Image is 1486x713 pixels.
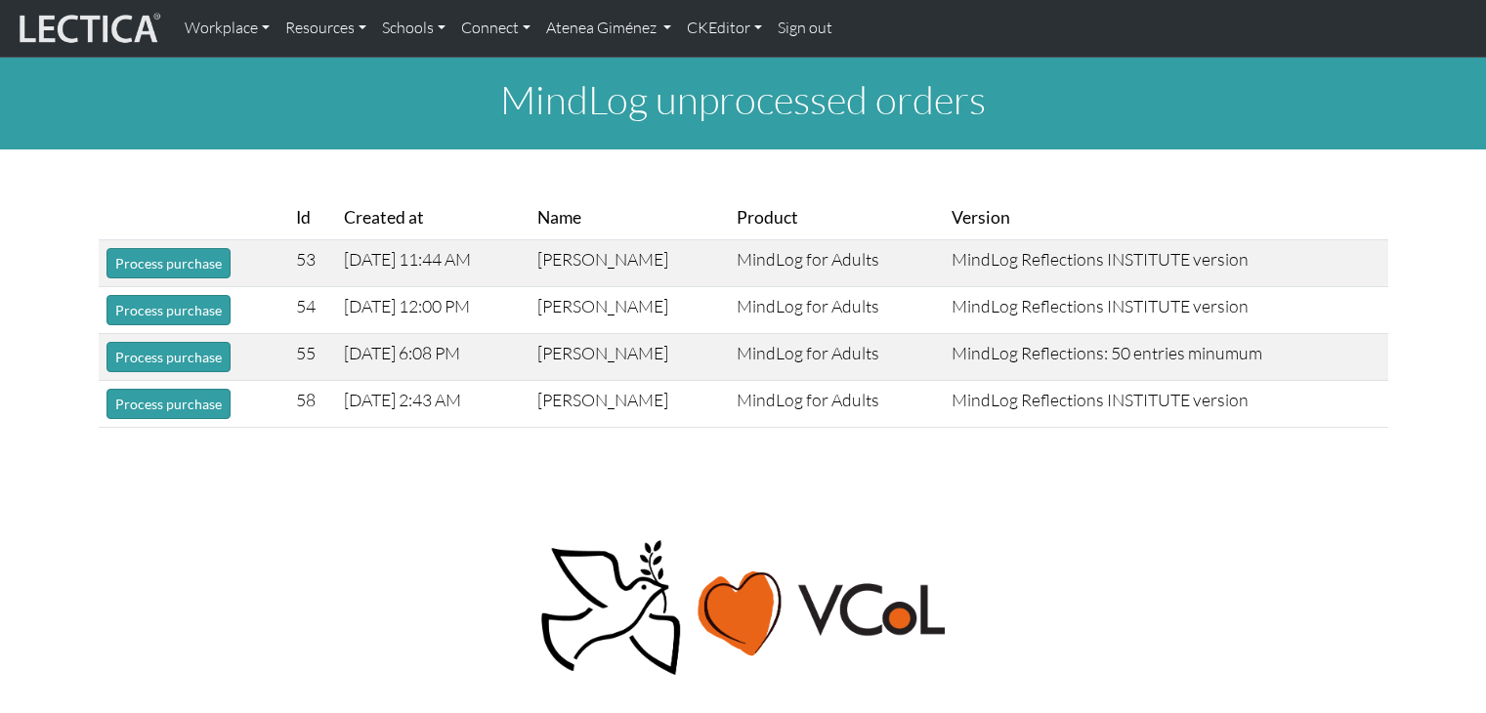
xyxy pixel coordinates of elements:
td: [DATE] 11:44 AM [336,240,530,287]
td: 53 [288,240,336,287]
td: [DATE] 6:08 PM [336,334,530,381]
a: Schools [374,8,453,49]
td: [PERSON_NAME] [530,240,729,287]
button: Process purchase [106,342,231,372]
button: Process purchase [106,389,231,419]
th: Product [729,196,944,240]
td: MindLog for Adults [729,381,944,428]
td: 58 [288,381,336,428]
button: Process purchase [106,248,231,278]
button: Process purchase [106,295,231,325]
th: Name [530,196,729,240]
td: [PERSON_NAME] [530,381,729,428]
td: MindLog for Adults [729,240,944,287]
td: MindLog for Adults [729,334,944,381]
th: Created at [336,196,530,240]
img: Peace, love, VCoL [534,537,953,679]
td: MindLog Reflections INSTITUTE version [944,287,1387,334]
td: MindLog Reflections INSTITUTE version [944,381,1387,428]
a: CKEditor [679,8,770,49]
th: Version [944,196,1387,240]
a: Resources [277,8,374,49]
td: MindLog Reflections: 50 entries minumum [944,334,1387,381]
a: Atenea Giménez [538,8,679,49]
td: MindLog for Adults [729,287,944,334]
td: MindLog Reflections INSTITUTE version [944,240,1387,287]
img: lecticalive [15,10,161,47]
a: Sign out [770,8,840,49]
a: Connect [453,8,538,49]
td: [PERSON_NAME] [530,287,729,334]
th: Id [288,196,336,240]
td: [DATE] 12:00 PM [336,287,530,334]
a: Workplace [177,8,277,49]
td: 55 [288,334,336,381]
td: 54 [288,287,336,334]
td: [DATE] 2:43 AM [336,381,530,428]
td: [PERSON_NAME] [530,334,729,381]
